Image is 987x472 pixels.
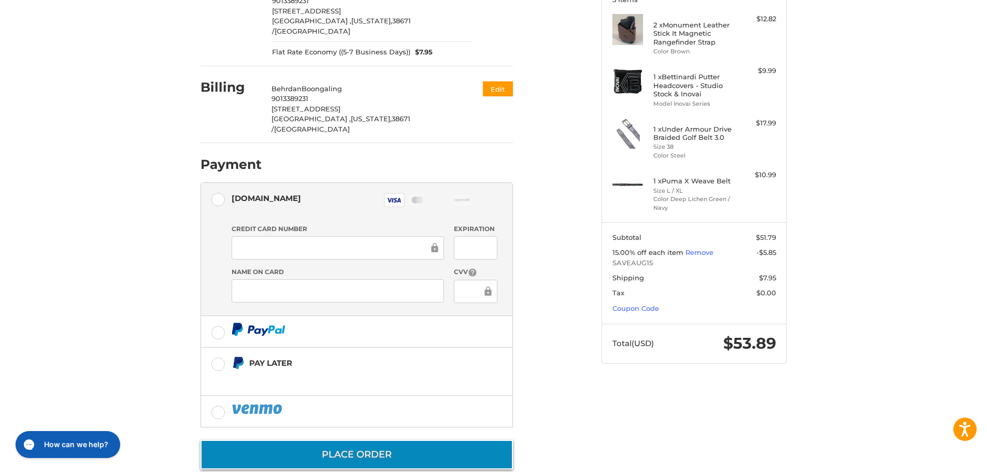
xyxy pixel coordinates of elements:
a: Coupon Code [612,304,659,312]
span: [US_STATE], [351,115,392,123]
h4: 1 x Bettinardi Putter Headcovers - Studio Stock & Inovai [653,73,733,98]
li: Model Inovai Series [653,99,733,108]
span: $7.95 [410,47,433,58]
li: Size L / XL [653,187,733,195]
iframe: Gorgias live chat messenger [10,427,123,462]
span: $0.00 [756,289,776,297]
img: Pay Later icon [232,356,245,369]
iframe: Google Customer Reviews [902,444,987,472]
button: Place Order [201,440,513,469]
li: Size 38 [653,142,733,151]
div: $17.99 [735,118,776,128]
span: 38671 / [271,115,410,133]
span: 9013389231 [271,94,308,103]
li: Color Brown [653,47,733,56]
span: $53.89 [723,334,776,353]
div: Pay Later [249,354,448,371]
span: [STREET_ADDRESS] [272,7,341,15]
div: [DOMAIN_NAME] [232,190,301,207]
img: PayPal icon [232,323,285,336]
span: Total (USD) [612,338,654,348]
span: Shipping [612,274,644,282]
span: [GEOGRAPHIC_DATA] , [271,115,351,123]
label: Name on Card [232,267,444,277]
h2: Payment [201,156,262,173]
span: Tax [612,289,624,297]
span: 38671 / [272,17,411,35]
a: Remove [685,248,713,256]
label: Expiration [454,224,497,234]
h2: Billing [201,79,261,95]
label: Credit Card Number [232,224,444,234]
h4: 2 x Monument Leather Stick It Magnetic Rangefinder Strap [653,21,733,46]
span: Boongaling [302,84,342,93]
span: [GEOGRAPHIC_DATA] , [272,17,351,25]
div: $9.99 [735,66,776,76]
span: 15.00% off each item [612,248,685,256]
iframe: PayPal Message 1 [232,374,448,383]
div: $12.82 [735,14,776,24]
button: Edit [483,81,513,96]
span: Subtotal [612,233,641,241]
span: [STREET_ADDRESS] [271,105,340,113]
span: -$5.85 [756,248,776,256]
img: PayPal icon [232,403,284,416]
label: CVV [454,267,497,277]
li: Color Deep Lichen Green / Navy [653,195,733,212]
h4: 1 x Under Armour Drive Braided Golf Belt 3.0 [653,125,733,142]
h4: 1 x Puma X Weave Belt [653,177,733,185]
span: $7.95 [759,274,776,282]
span: SAVEAUG15 [612,258,776,268]
span: Behrdan [271,84,302,93]
li: Color Steel [653,151,733,160]
div: $10.99 [735,170,776,180]
span: [US_STATE], [351,17,392,25]
span: Flat Rate Economy ((5-7 Business Days)) [272,47,410,58]
span: $51.79 [756,233,776,241]
span: [GEOGRAPHIC_DATA] [274,125,350,133]
span: [GEOGRAPHIC_DATA] [275,27,350,35]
